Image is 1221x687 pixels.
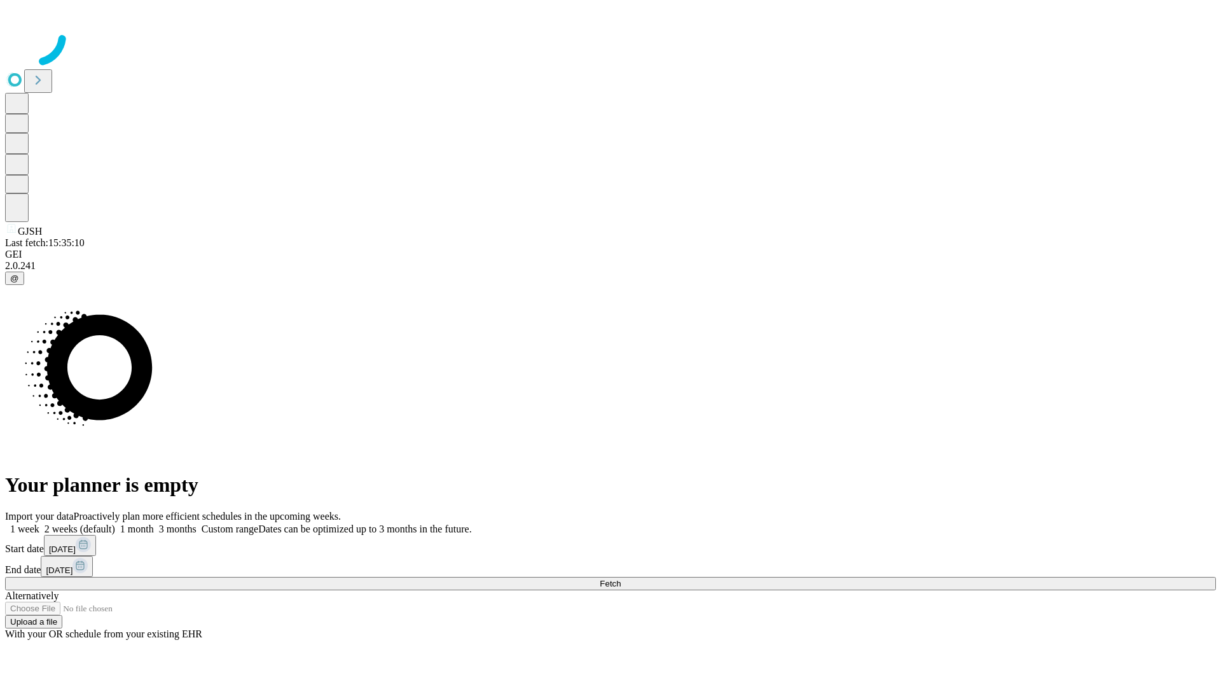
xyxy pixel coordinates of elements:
[10,274,19,283] span: @
[5,535,1216,556] div: Start date
[5,260,1216,272] div: 2.0.241
[49,545,76,554] span: [DATE]
[18,226,42,237] span: GJSH
[5,556,1216,577] div: End date
[5,628,202,639] span: With your OR schedule from your existing EHR
[5,272,24,285] button: @
[5,615,62,628] button: Upload a file
[10,524,39,534] span: 1 week
[5,511,74,522] span: Import your data
[5,237,85,248] span: Last fetch: 15:35:10
[120,524,154,534] span: 1 month
[5,590,59,601] span: Alternatively
[45,524,115,534] span: 2 weeks (default)
[5,473,1216,497] h1: Your planner is empty
[41,556,93,577] button: [DATE]
[74,511,341,522] span: Proactively plan more efficient schedules in the upcoming weeks.
[5,577,1216,590] button: Fetch
[44,535,96,556] button: [DATE]
[159,524,197,534] span: 3 months
[46,566,72,575] span: [DATE]
[5,249,1216,260] div: GEI
[202,524,258,534] span: Custom range
[600,579,621,588] span: Fetch
[258,524,471,534] span: Dates can be optimized up to 3 months in the future.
